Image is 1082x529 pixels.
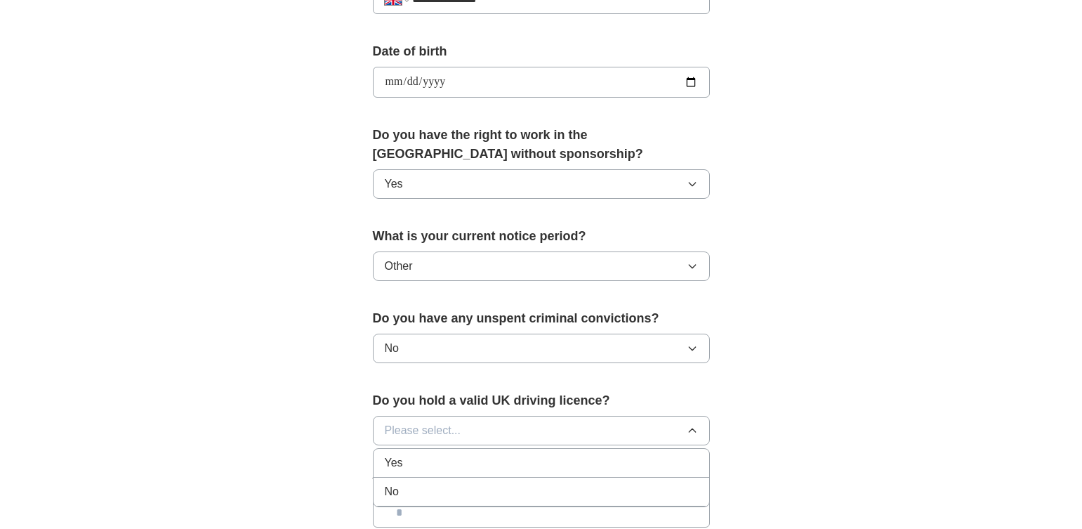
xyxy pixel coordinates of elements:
span: Yes [385,176,403,192]
label: What is your current notice period? [373,227,710,246]
label: Do you have any unspent criminal convictions? [373,309,710,328]
button: No [373,334,710,363]
label: Date of birth [373,42,710,61]
label: Do you have the right to work in the [GEOGRAPHIC_DATA] without sponsorship? [373,126,710,164]
button: Yes [373,169,710,199]
span: No [385,340,399,357]
label: Do you hold a valid UK driving licence? [373,391,710,410]
span: Other [385,258,413,275]
span: Yes [385,455,403,471]
button: Please select... [373,416,710,445]
span: Please select... [385,422,461,439]
button: Other [373,252,710,281]
span: No [385,483,399,500]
